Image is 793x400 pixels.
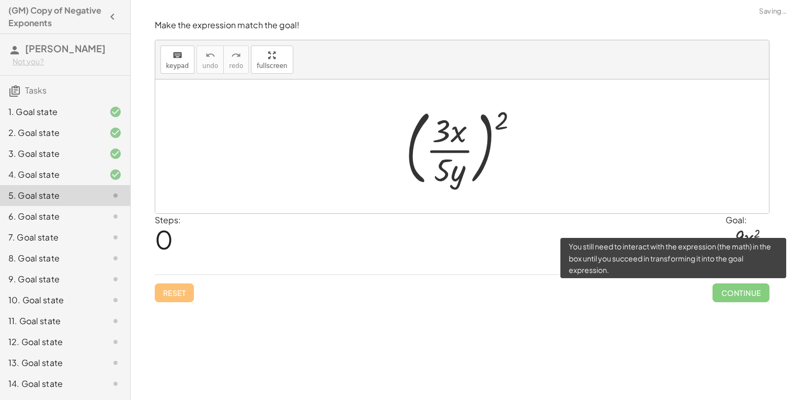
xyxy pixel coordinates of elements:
[229,62,243,70] span: redo
[8,252,93,265] div: 8. Goal state
[109,294,122,306] i: Task not started.
[109,378,122,390] i: Task not started.
[223,45,249,74] button: redoredo
[231,49,241,62] i: redo
[109,315,122,327] i: Task not started.
[8,336,93,348] div: 12. Goal state
[109,147,122,160] i: Task finished and correct.
[109,273,122,285] i: Task not started.
[25,85,47,96] span: Tasks
[8,4,103,29] h4: (GM) Copy of Negative Exponents
[155,223,173,255] span: 0
[197,45,224,74] button: undoundo
[25,42,106,54] span: [PERSON_NAME]
[166,62,189,70] span: keypad
[726,214,769,226] div: Goal:
[8,168,93,181] div: 4. Goal state
[8,315,93,327] div: 11. Goal state
[8,210,93,223] div: 6. Goal state
[8,273,93,285] div: 9. Goal state
[109,336,122,348] i: Task not started.
[257,62,287,70] span: fullscreen
[160,45,195,74] button: keyboardkeypad
[109,357,122,369] i: Task not started.
[205,49,215,62] i: undo
[8,106,93,118] div: 1. Goal state
[759,6,787,17] span: Saving…
[173,49,182,62] i: keyboard
[109,168,122,181] i: Task finished and correct.
[155,19,769,31] p: Make the expression match the goal!
[202,62,218,70] span: undo
[8,357,93,369] div: 13. Goal state
[8,127,93,139] div: 2. Goal state
[8,294,93,306] div: 10. Goal state
[155,214,181,225] label: Steps:
[109,106,122,118] i: Task finished and correct.
[8,189,93,202] div: 5. Goal state
[251,45,293,74] button: fullscreen
[109,210,122,223] i: Task not started.
[109,231,122,244] i: Task not started.
[8,231,93,244] div: 7. Goal state
[109,189,122,202] i: Task not started.
[8,147,93,160] div: 3. Goal state
[13,56,122,67] div: Not you?
[109,252,122,265] i: Task not started.
[109,127,122,139] i: Task finished and correct.
[8,378,93,390] div: 14. Goal state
